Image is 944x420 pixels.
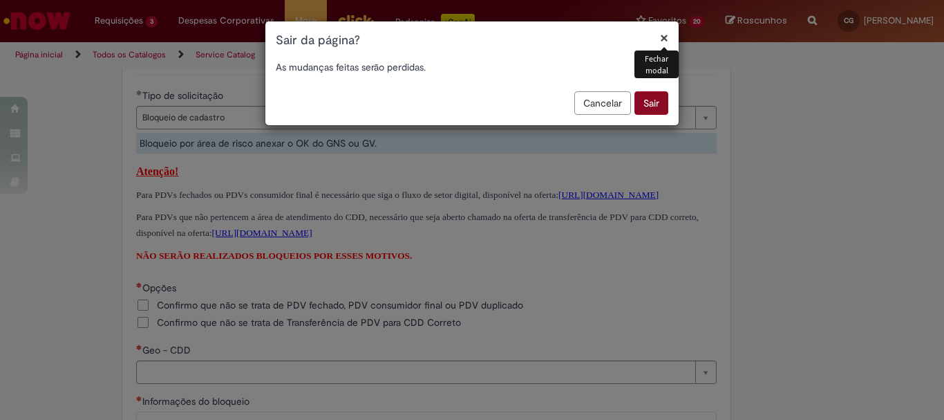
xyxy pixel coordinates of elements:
[574,91,631,115] button: Cancelar
[634,51,679,78] div: Fechar modal
[634,91,668,115] button: Sair
[276,32,668,50] h1: Sair da página?
[660,30,668,45] button: Fechar modal
[276,60,668,74] p: As mudanças feitas serão perdidas.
